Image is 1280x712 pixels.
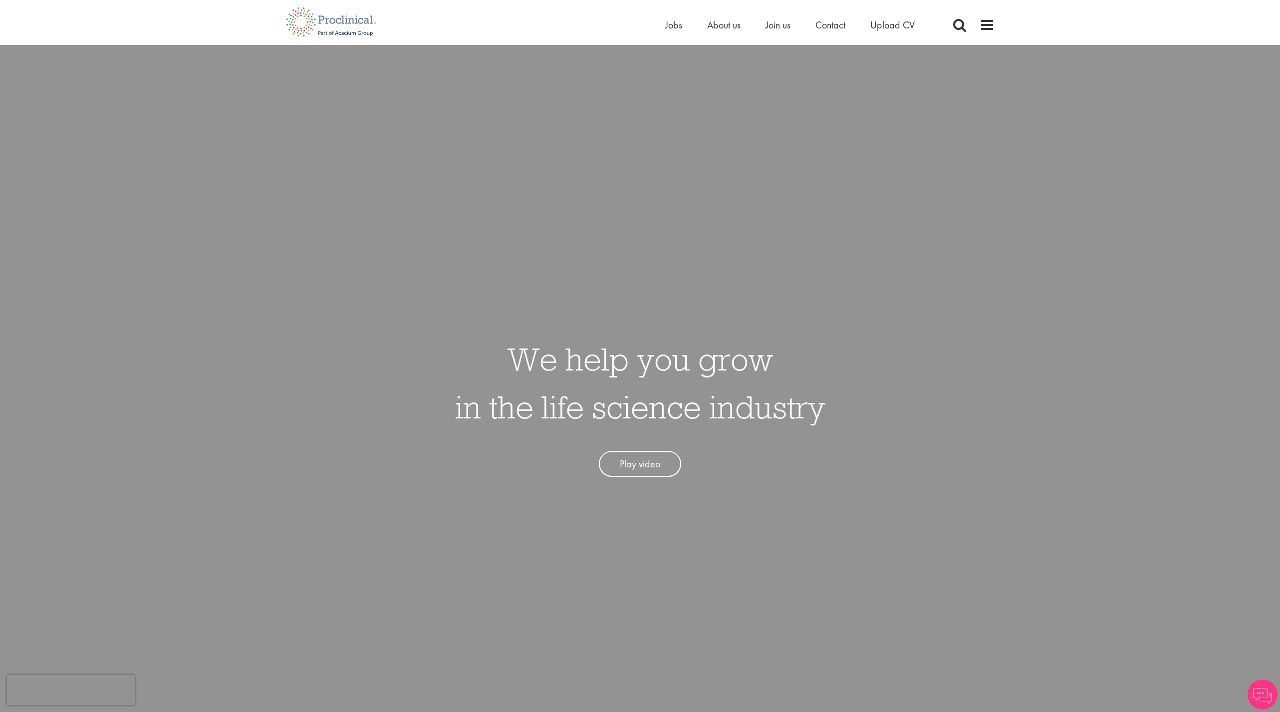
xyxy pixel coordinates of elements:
[870,18,915,31] a: Upload CV
[665,18,682,31] a: Jobs
[815,18,845,31] a: Contact
[707,18,741,31] a: About us
[1248,680,1278,710] img: Chatbot
[599,451,681,477] a: Play video
[455,335,825,431] h1: We help you grow in the life science industry
[766,18,790,31] a: Join us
